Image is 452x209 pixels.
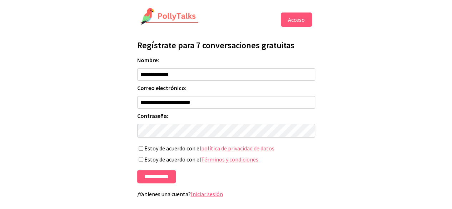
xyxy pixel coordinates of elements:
button: Acceso [281,13,312,27]
font: Estoy de acuerdo con el [144,145,201,152]
a: Iniciar sesión [191,190,223,198]
a: Términos y condiciones [201,156,258,163]
font: Acceso [288,16,305,23]
font: Contraseña: [137,112,168,119]
font: Estoy de acuerdo con el [144,156,201,163]
input: Estoy de acuerdo con elpolítica de privacidad de datos [139,146,143,151]
font: Correo electrónico: [137,84,187,91]
img: Logotipo de PollyTalks [140,8,199,26]
font: ¿Ya tienes una cuenta? [137,190,191,198]
input: Estoy de acuerdo con elTérminos y condiciones [139,157,143,162]
a: política de privacidad de datos [201,145,274,152]
font: Nombre: [137,56,159,64]
font: Regístrate para 7 conversaciones gratuitas [137,40,294,51]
